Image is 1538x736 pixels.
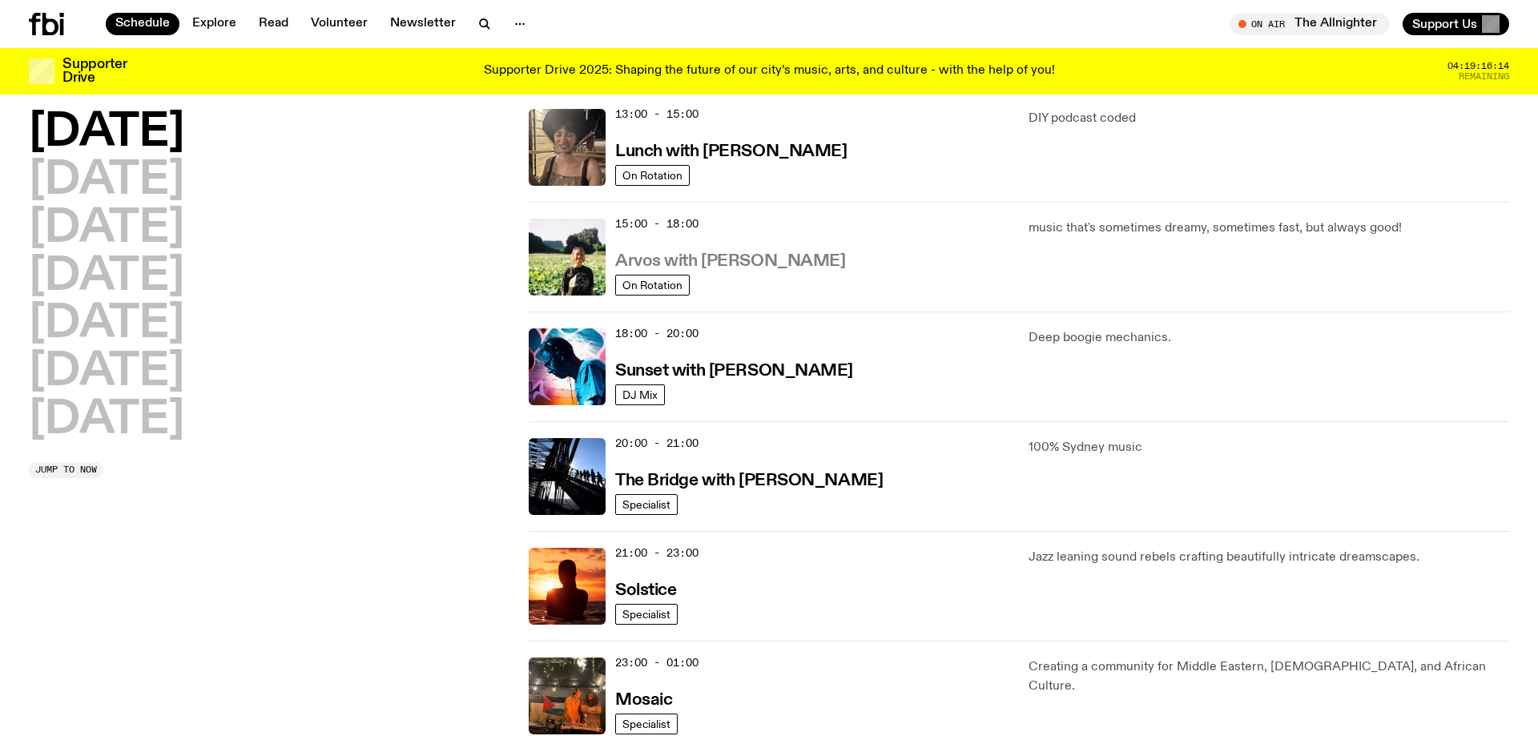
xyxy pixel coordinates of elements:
[615,579,676,599] a: Solstice
[615,107,699,122] span: 13:00 - 15:00
[615,140,847,160] a: Lunch with [PERSON_NAME]
[615,165,690,186] a: On Rotation
[615,692,672,709] h3: Mosaic
[622,718,670,730] span: Specialist
[29,398,184,443] button: [DATE]
[615,216,699,231] span: 15:00 - 18:00
[29,159,184,203] button: [DATE]
[29,207,184,251] button: [DATE]
[615,582,676,599] h3: Solstice
[622,388,658,400] span: DJ Mix
[29,255,184,300] button: [DATE]
[615,253,845,270] h3: Arvos with [PERSON_NAME]
[615,473,883,489] h3: The Bridge with [PERSON_NAME]
[62,58,127,85] h3: Supporter Drive
[615,714,678,734] a: Specialist
[29,111,184,155] button: [DATE]
[1029,658,1509,696] p: Creating a community for Middle Eastern, [DEMOGRAPHIC_DATA], and African Culture.
[1029,219,1509,238] p: music that's sometimes dreamy, sometimes fast, but always good!
[106,13,179,35] a: Schedule
[484,64,1055,78] p: Supporter Drive 2025: Shaping the future of our city’s music, arts, and culture - with the help o...
[615,384,665,405] a: DJ Mix
[615,604,678,625] a: Specialist
[380,13,465,35] a: Newsletter
[615,545,699,561] span: 21:00 - 23:00
[622,279,682,291] span: On Rotation
[249,13,298,35] a: Read
[1403,13,1509,35] button: Support Us
[529,219,606,296] img: Bri is smiling and wearing a black t-shirt. She is standing in front of a lush, green field. Ther...
[615,143,847,160] h3: Lunch with [PERSON_NAME]
[29,350,184,395] button: [DATE]
[615,250,845,270] a: Arvos with [PERSON_NAME]
[615,494,678,515] a: Specialist
[183,13,246,35] a: Explore
[1412,17,1477,31] span: Support Us
[29,302,184,347] button: [DATE]
[615,469,883,489] a: The Bridge with [PERSON_NAME]
[29,462,103,478] button: Jump to now
[615,360,853,380] a: Sunset with [PERSON_NAME]
[615,275,690,296] a: On Rotation
[1029,109,1509,128] p: DIY podcast coded
[35,465,97,474] span: Jump to now
[529,658,606,734] img: Tommy and Jono Playing at a fundraiser for Palestine
[529,438,606,515] img: People climb Sydney's Harbour Bridge
[301,13,377,35] a: Volunteer
[622,608,670,620] span: Specialist
[622,169,682,181] span: On Rotation
[615,689,672,709] a: Mosaic
[529,548,606,625] img: A girl standing in the ocean as waist level, staring into the rise of the sun.
[615,326,699,341] span: 18:00 - 20:00
[529,328,606,405] img: Simon Caldwell stands side on, looking downwards. He has headphones on. Behind him is a brightly ...
[615,655,699,670] span: 23:00 - 01:00
[1459,72,1509,81] span: Remaining
[615,436,699,451] span: 20:00 - 21:00
[1230,13,1390,35] button: On AirThe Allnighter
[1029,328,1509,348] p: Deep boogie mechanics.
[615,363,853,380] h3: Sunset with [PERSON_NAME]
[622,498,670,510] span: Specialist
[1029,548,1509,567] p: Jazz leaning sound rebels crafting beautifully intricate dreamscapes.
[1447,62,1509,70] span: 04:19:16:14
[1029,438,1509,457] p: 100% Sydney music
